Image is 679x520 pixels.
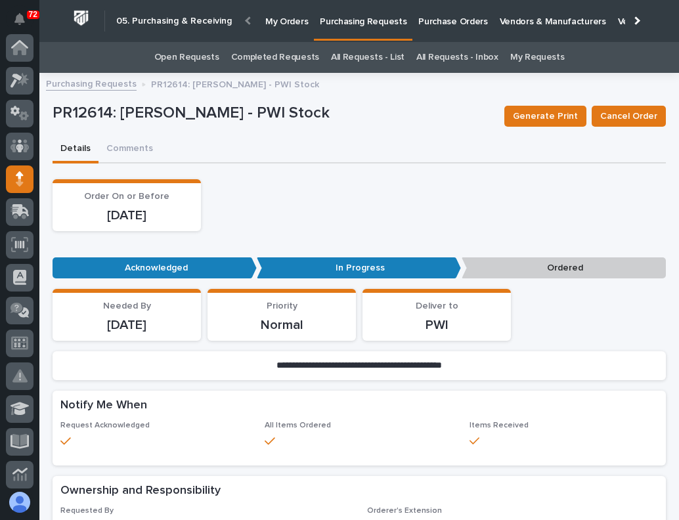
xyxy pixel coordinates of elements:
span: Cancel Order [600,108,657,124]
a: Purchasing Requests [46,76,137,91]
p: [DATE] [60,317,193,333]
a: All Requests - List [331,42,405,73]
p: PR12614: [PERSON_NAME] - PWI Stock [151,76,319,91]
div: Notifications72 [16,13,33,34]
span: All Items Ordered [265,422,331,429]
button: Generate Print [504,106,586,127]
span: Priority [267,301,297,311]
button: users-avatar [6,488,33,516]
span: Requested By [60,507,114,515]
h2: Notify Me When [60,399,147,413]
a: All Requests - Inbox [416,42,498,73]
p: Ordered [462,257,666,279]
p: In Progress [257,257,461,279]
h2: Ownership and Responsibility [60,484,221,498]
h2: 05. Purchasing & Receiving [116,16,232,27]
p: PWI [370,317,503,333]
a: Completed Requests [231,42,319,73]
button: Cancel Order [592,106,666,127]
p: Normal [215,317,348,333]
button: Comments [99,136,161,163]
p: 72 [29,10,37,19]
span: Request Acknowledged [60,422,150,429]
p: Acknowledged [53,257,257,279]
span: Deliver to [416,301,458,311]
p: [DATE] [60,207,193,223]
a: Open Requests [154,42,219,73]
span: Order On or Before [84,192,169,201]
button: Notifications [6,5,33,33]
p: PR12614: [PERSON_NAME] - PWI Stock [53,104,494,123]
a: My Requests [510,42,565,73]
span: Items Received [470,422,529,429]
span: Generate Print [513,108,578,124]
span: Needed By [103,301,151,311]
img: Workspace Logo [69,6,93,30]
button: Details [53,136,99,163]
span: Orderer's Extension [367,507,442,515]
